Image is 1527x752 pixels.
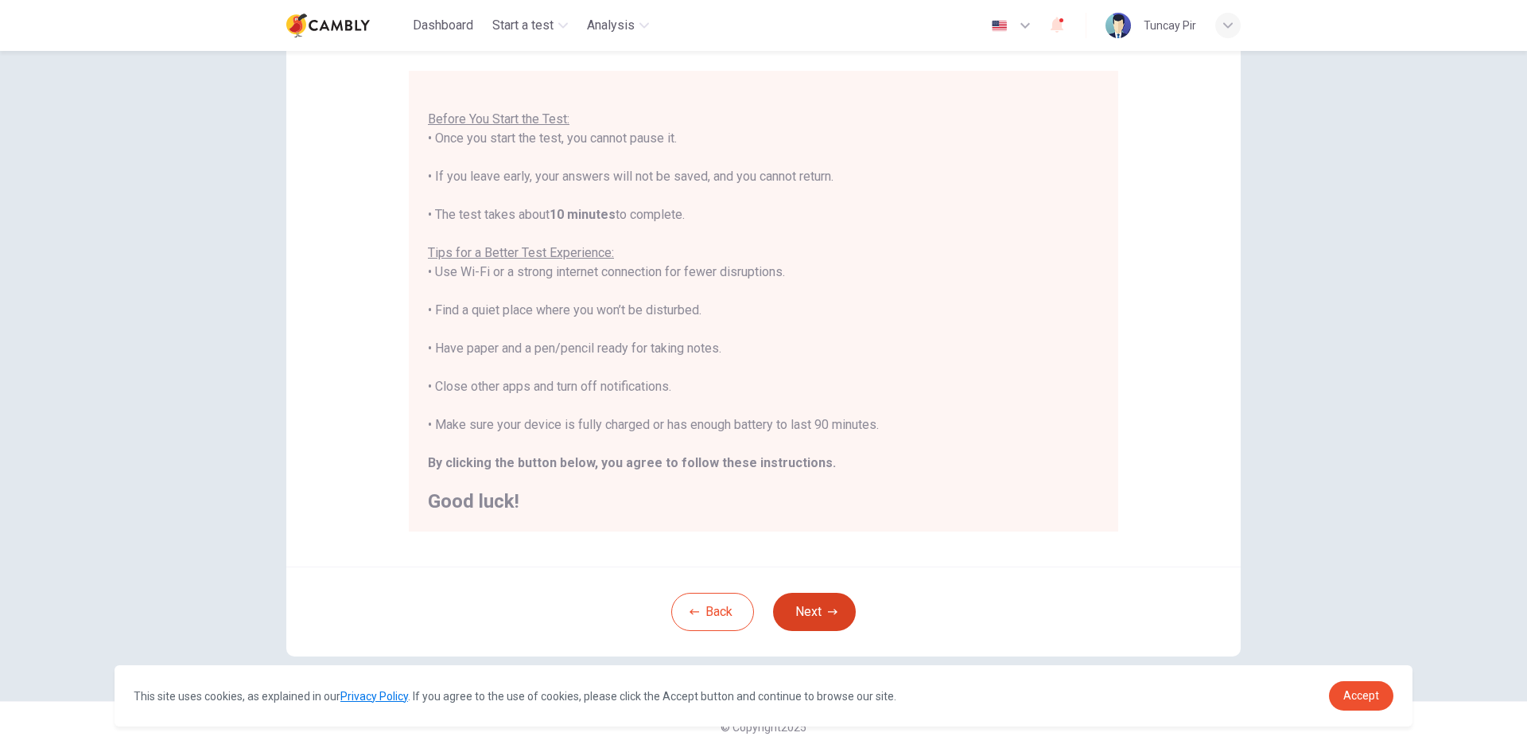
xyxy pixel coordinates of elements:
button: Dashboard [406,11,480,40]
span: Accept [1343,689,1379,702]
span: This site uses cookies, as explained in our . If you agree to the use of cookies, please click th... [134,690,896,703]
u: Tips for a Better Test Experience: [428,245,614,260]
div: Tuncay Pir [1144,16,1196,35]
img: Cambly logo [286,10,370,41]
u: Before You Start the Test: [428,111,569,127]
a: Cambly logo [286,10,406,41]
button: Start a test [486,11,574,40]
b: By clicking the button below, you agree to follow these instructions. [428,455,836,470]
span: Start a test [492,16,554,35]
span: Analysis [587,16,635,35]
img: Profile picture [1105,13,1131,38]
span: © Copyright 2025 [721,721,806,734]
a: dismiss cookie message [1329,681,1393,711]
h2: Good luck! [428,492,1099,511]
b: 10 minutes [550,207,616,222]
button: Analysis [581,11,655,40]
button: Next [773,593,856,631]
button: Back [671,593,754,631]
div: You are about to start a . • Once you start the test, you cannot pause it. • If you leave early, ... [428,72,1099,511]
a: Privacy Policy [340,690,408,703]
img: en [989,20,1009,32]
div: cookieconsent [115,665,1412,727]
span: Dashboard [413,16,473,35]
